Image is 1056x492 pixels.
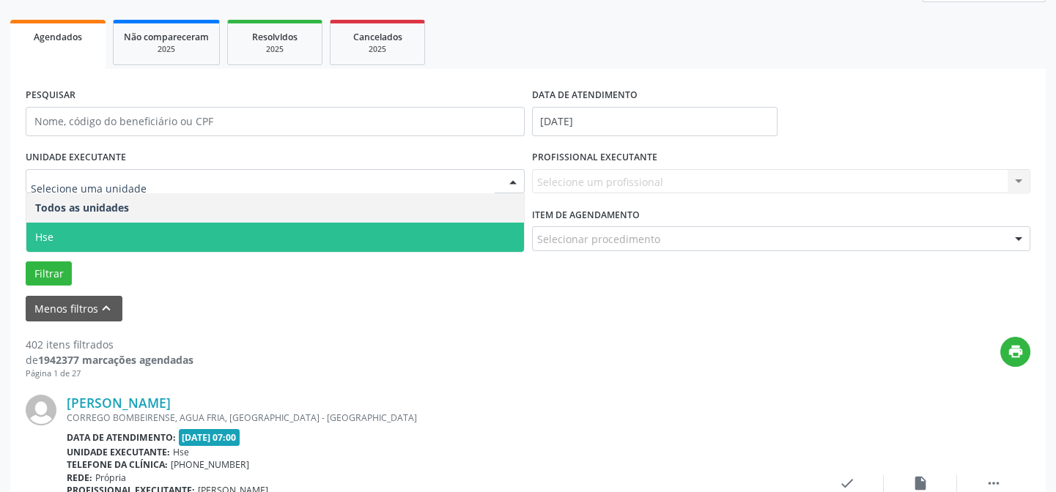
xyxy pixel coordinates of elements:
span: Hse [35,230,53,244]
b: Telefone da clínica: [67,458,168,471]
span: Própria [95,471,126,484]
span: Todos as unidades [35,201,129,215]
b: Rede: [67,471,92,484]
b: Data de atendimento: [67,431,176,444]
strong: 1942377 marcações agendadas [38,353,193,367]
span: [DATE] 07:00 [179,429,240,446]
a: [PERSON_NAME] [67,395,171,411]
div: 2025 [238,44,311,55]
i: keyboard_arrow_up [98,300,114,316]
span: Cancelados [353,31,402,43]
label: Item de agendamento [532,204,640,226]
button: Menos filtroskeyboard_arrow_up [26,296,122,321]
span: Agendados [34,31,82,43]
label: PROFISSIONAL EXECUTANTE [532,146,657,169]
button: print [1000,337,1030,367]
button: Filtrar [26,261,72,286]
i: print [1008,343,1024,359]
span: Resolvidos [252,31,298,43]
div: 2025 [124,44,209,55]
label: UNIDADE EXECUTANTE [26,146,126,169]
div: CORREGO BOMBEIRENSE, AGUA FRIA, [GEOGRAPHIC_DATA] - [GEOGRAPHIC_DATA] [67,411,811,424]
i: check [839,475,855,491]
div: de [26,352,193,368]
label: DATA DE ATENDIMENTO [532,84,638,107]
span: Selecionar procedimento [537,231,660,247]
div: Página 1 de 27 [26,368,193,380]
label: PESQUISAR [26,84,75,107]
span: [PHONE_NUMBER] [171,458,249,471]
span: Hse [173,446,189,458]
i:  [986,475,1002,491]
input: Selecione um intervalo [532,107,778,136]
div: 2025 [341,44,414,55]
img: img [26,395,56,425]
input: Selecione uma unidade [31,174,495,204]
i: insert_drive_file [912,475,928,491]
div: 402 itens filtrados [26,337,193,352]
input: Nome, código do beneficiário ou CPF [26,107,525,136]
b: Unidade executante: [67,446,170,458]
span: Não compareceram [124,31,209,43]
